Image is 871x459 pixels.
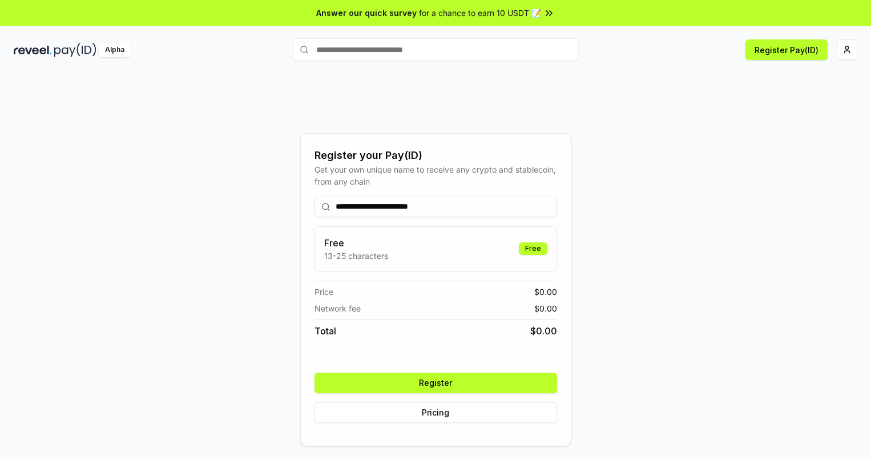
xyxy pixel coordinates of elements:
[14,43,52,57] img: reveel_dark
[534,286,557,298] span: $ 0.00
[54,43,96,57] img: pay_id
[745,39,828,60] button: Register Pay(ID)
[314,324,336,338] span: Total
[534,302,557,314] span: $ 0.00
[314,302,361,314] span: Network fee
[519,242,547,255] div: Free
[99,43,131,57] div: Alpha
[314,147,557,163] div: Register your Pay(ID)
[314,373,557,393] button: Register
[314,163,557,187] div: Get your own unique name to receive any crypto and stablecoin, from any chain
[316,7,417,19] span: Answer our quick survey
[419,7,541,19] span: for a chance to earn 10 USDT 📝
[324,236,388,250] h3: Free
[530,324,557,338] span: $ 0.00
[314,286,333,298] span: Price
[324,250,388,262] p: 13-25 characters
[314,402,557,423] button: Pricing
